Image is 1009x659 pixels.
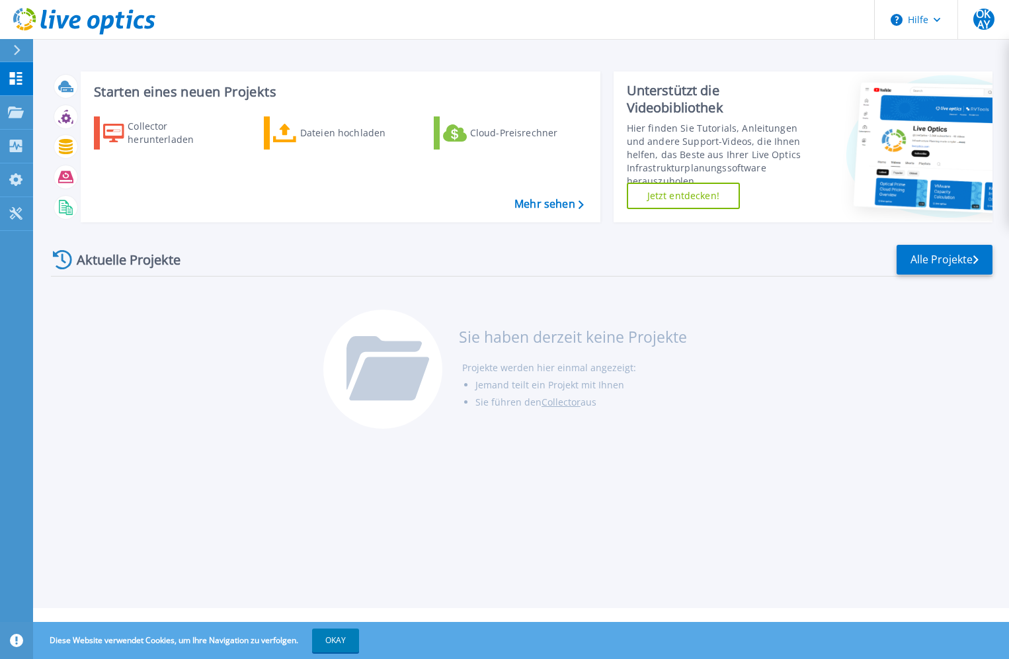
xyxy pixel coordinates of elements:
[94,85,583,99] h3: Starten eines neuen Projekts
[542,396,581,408] a: Collector
[514,197,575,211] font: Mehr sehen
[514,198,583,210] a: Mehr sehen
[627,122,817,188] div: Hier finden Sie Tutorials, Anleitungen und andere Support-Videos, die Ihnen helfen, das Beste aus...
[908,12,928,28] font: Hilfe
[462,359,687,376] li: Projekte werden hier einmal angezeigt:
[434,116,581,150] a: Cloud-Preisrechner
[459,329,687,344] h3: Sie haben derzeit keine Projekte
[50,635,298,646] font: Diese Website verwendet Cookies, um Ihre Navigation zu verfolgen.
[475,394,687,411] li: Sie führen den aus
[94,116,241,150] a: Collector herunterladen
[897,245,992,275] a: Alle Projekte
[470,120,576,146] div: Cloud-Preisrechner
[910,253,973,266] font: Alle Projekte
[77,253,181,267] font: Aktuelle Projekte
[300,120,406,146] div: Dateien hochladen
[627,183,740,209] a: Jetzt entdecken!
[973,9,994,30] span: OKAY
[264,116,411,150] a: Dateien hochladen
[128,120,233,146] div: Collector herunterladen
[475,376,687,394] li: Jemand teilt ein Projekt mit Ihnen
[627,82,817,116] div: Unterstützt die Videobibliothek
[312,629,359,652] button: OKAY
